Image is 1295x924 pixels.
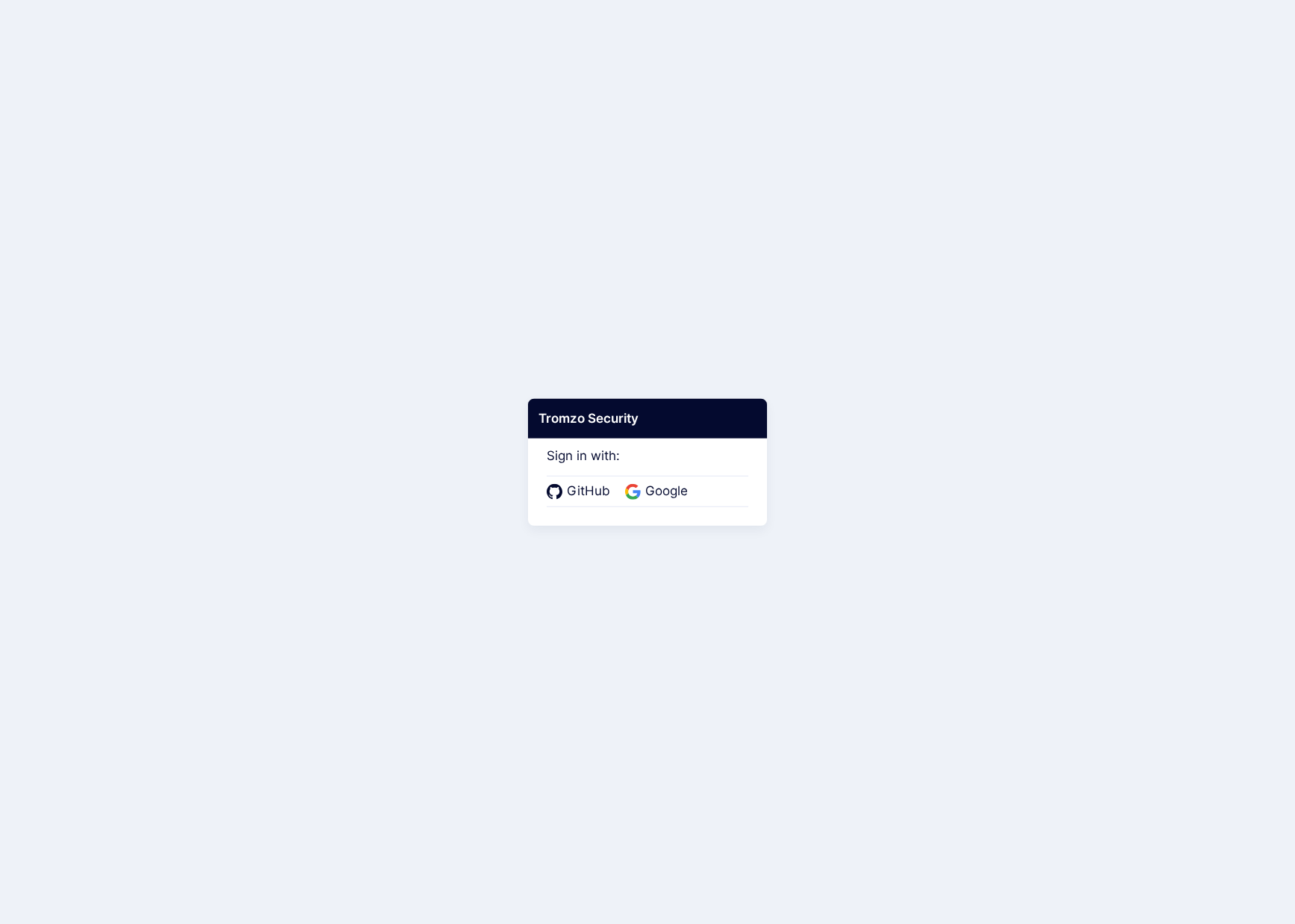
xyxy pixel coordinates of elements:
span: GitHub [562,482,615,501]
span: Google [641,482,692,501]
div: Sign in with: [547,427,748,506]
div: Tromzo Security [528,398,767,438]
a: Google [625,482,692,501]
a: GitHub [547,482,615,501]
